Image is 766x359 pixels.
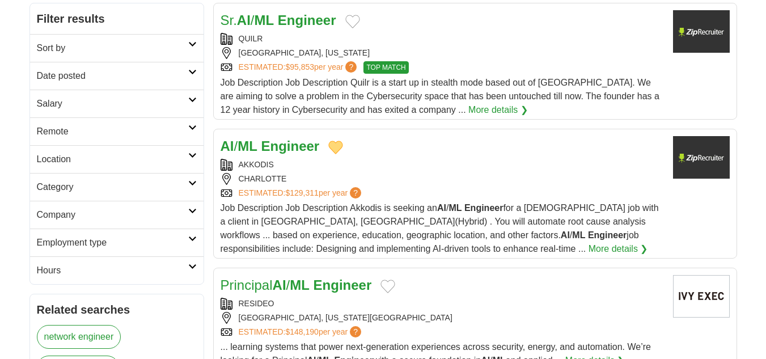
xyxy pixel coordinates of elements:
strong: ML [572,230,585,240]
a: Company [30,201,204,229]
h2: Employment type [37,236,188,250]
strong: AI [561,230,570,240]
strong: Engineer [314,277,372,293]
span: Job Description Job Description Akkodis is seeking an / for a [DEMOGRAPHIC_DATA] job with a clien... [221,203,659,254]
h2: Company [37,208,188,222]
h2: Related searches [37,301,197,318]
div: QUILR [221,33,664,45]
a: PrincipalAI/ML Engineer [221,277,372,293]
img: Resideo Technologies logo [673,275,730,318]
a: ESTIMATED:$95,853per year? [239,61,359,74]
a: network engineer [37,325,121,349]
strong: AI [221,138,234,154]
span: ? [350,187,361,198]
a: More details ❯ [468,103,528,117]
button: Add to favorite jobs [328,141,343,154]
strong: ML [448,203,462,213]
span: $129,311 [285,188,318,197]
img: Company logo [673,10,730,53]
span: ? [345,61,357,73]
h2: Location [37,153,188,166]
strong: ML [238,138,257,154]
h2: Filter results [30,3,204,34]
a: RESIDEO [239,299,274,308]
h2: Remote [37,125,188,138]
a: Category [30,173,204,201]
a: More details ❯ [589,242,648,256]
h2: Date posted [37,69,188,83]
a: Salary [30,90,204,117]
h2: Salary [37,97,188,111]
div: AKKODIS [221,159,664,171]
strong: Engineer [588,230,627,240]
strong: AI [237,12,251,28]
h2: Category [37,180,188,194]
strong: Engineer [278,12,336,28]
a: Sort by [30,34,204,62]
img: Company logo [673,136,730,179]
a: Location [30,145,204,173]
a: Sr.AI/ML Engineer [221,12,336,28]
span: Job Description Job Description Quilr is a start up in stealth mode based out of [GEOGRAPHIC_DATA... [221,78,659,115]
strong: ML [255,12,274,28]
a: ESTIMATED:$148,190per year? [239,326,364,338]
div: CHARLOTTE [221,173,664,185]
a: ESTIMATED:$129,311per year? [239,187,364,199]
span: $148,190 [285,327,318,336]
h2: Hours [37,264,188,277]
div: [GEOGRAPHIC_DATA], [US_STATE][GEOGRAPHIC_DATA] [221,312,664,324]
a: Hours [30,256,204,284]
button: Add to favorite jobs [345,15,360,28]
a: Date posted [30,62,204,90]
strong: Engineer [261,138,320,154]
a: Employment type [30,229,204,256]
strong: AI [273,277,286,293]
button: Add to favorite jobs [380,280,395,293]
strong: Engineer [464,203,503,213]
a: Remote [30,117,204,145]
div: [GEOGRAPHIC_DATA], [US_STATE] [221,47,664,59]
span: ? [350,326,361,337]
span: TOP MATCH [363,61,408,74]
strong: ML [290,277,310,293]
h2: Sort by [37,41,188,55]
a: AI/ML Engineer [221,138,320,154]
span: $95,853 [285,62,314,71]
strong: AI [437,203,446,213]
